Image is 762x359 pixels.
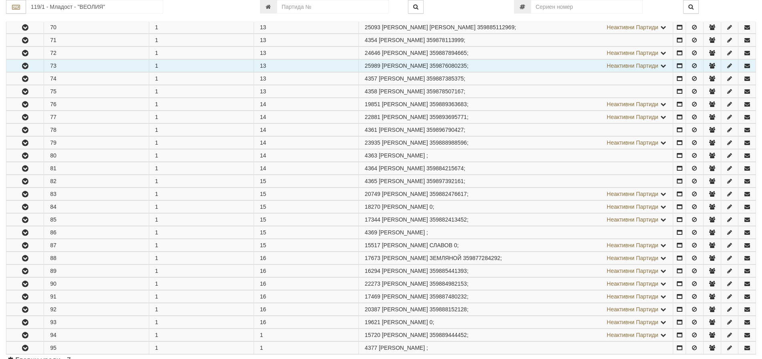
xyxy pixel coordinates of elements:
[365,216,380,223] span: Партида №
[260,114,266,120] span: 14
[358,137,673,149] td: ;
[149,329,254,341] td: 1
[477,24,514,30] span: 359885112969
[365,50,380,56] span: Партида №
[149,98,254,111] td: 1
[365,191,380,197] span: Партида №
[260,345,263,351] span: 1
[607,101,658,107] span: Неактивни Партиди
[44,316,149,329] td: 93
[607,332,658,338] span: Неактивни Партиди
[149,149,254,162] td: 1
[149,60,254,72] td: 1
[358,214,673,226] td: ;
[44,60,149,72] td: 73
[260,50,266,56] span: 13
[430,114,467,120] span: 359893695771
[365,88,377,95] span: Партида №
[260,229,266,236] span: 15
[382,216,428,223] span: [PERSON_NAME]
[358,329,673,341] td: ;
[44,34,149,46] td: 71
[260,306,266,313] span: 16
[358,85,673,98] td: ;
[358,21,673,34] td: ;
[365,268,380,274] span: Партида №
[260,268,266,274] span: 16
[358,98,673,111] td: ;
[44,124,149,136] td: 78
[382,50,428,56] span: [PERSON_NAME]
[382,63,428,69] span: [PERSON_NAME]
[430,306,467,313] span: 359888152128
[430,101,467,107] span: 359889363683
[379,152,425,159] span: [PERSON_NAME]
[44,175,149,188] td: 82
[365,319,380,325] span: Партида №
[149,188,254,200] td: 1
[260,191,266,197] span: 15
[430,332,467,338] span: 359889444452
[365,178,377,184] span: Партида №
[149,252,254,264] td: 1
[149,303,254,316] td: 1
[358,124,673,136] td: ;
[607,114,658,120] span: Неактивни Партиди
[358,73,673,85] td: ;
[44,98,149,111] td: 76
[44,162,149,175] td: 81
[607,306,658,313] span: Неактивни Партиди
[365,101,380,107] span: Партида №
[365,242,380,248] span: Партида №
[365,139,380,146] span: Партида №
[149,124,254,136] td: 1
[430,204,433,210] span: 0
[260,204,266,210] span: 15
[365,293,380,300] span: Партида №
[430,216,467,223] span: 359882413452
[463,255,500,261] span: 359877284292
[44,239,149,252] td: 87
[607,139,658,146] span: Неактивни Партиди
[44,265,149,277] td: 89
[358,239,673,252] td: ;
[382,24,476,30] span: [PERSON_NAME] [PERSON_NAME]
[260,75,266,82] span: 13
[379,75,425,82] span: [PERSON_NAME]
[44,252,149,264] td: 88
[358,162,673,175] td: ;
[358,290,673,303] td: ;
[365,127,377,133] span: Партида №
[358,226,673,239] td: ;
[382,191,428,197] span: [PERSON_NAME]
[426,165,464,171] span: 359884215674
[379,229,425,236] span: [PERSON_NAME]
[379,165,425,171] span: [PERSON_NAME]
[382,293,428,300] span: [PERSON_NAME]
[379,88,425,95] span: [PERSON_NAME]
[44,278,149,290] td: 90
[607,255,658,261] span: Неактивни Партиди
[260,242,266,248] span: 15
[44,21,149,34] td: 70
[365,280,380,287] span: Партида №
[365,37,377,43] span: Партида №
[607,280,658,287] span: Неактивни Партиди
[358,188,673,200] td: ;
[260,139,266,146] span: 14
[430,280,467,287] span: 359884982153
[260,319,266,325] span: 16
[44,201,149,213] td: 84
[149,342,254,354] td: 1
[260,63,266,69] span: 13
[426,127,464,133] span: 359896790427
[382,101,428,107] span: [PERSON_NAME]
[365,345,377,351] span: Партида №
[430,50,467,56] span: 359887894665
[149,214,254,226] td: 1
[379,127,425,133] span: [PERSON_NAME]
[365,75,377,82] span: Партида №
[358,265,673,277] td: ;
[358,60,673,72] td: ;
[149,85,254,98] td: 1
